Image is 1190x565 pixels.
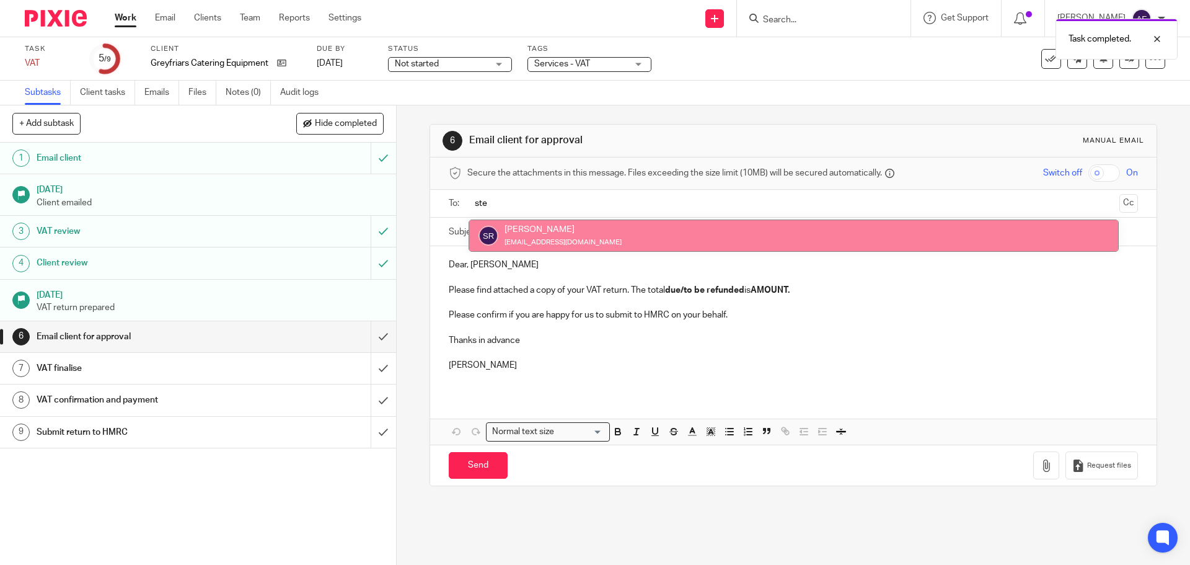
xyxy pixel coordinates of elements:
p: Greyfriars Catering Equipment LLP [151,57,271,69]
h1: Client review [37,254,251,272]
span: Normal text size [489,425,557,438]
a: Reports [279,12,310,24]
a: Notes (0) [226,81,271,105]
div: Search for option [486,422,610,442]
strong: AMOUNT. [751,286,790,295]
div: 7 [12,360,30,377]
label: Status [388,44,512,54]
h1: Email client for approval [37,327,251,346]
span: Request files [1087,461,1131,471]
div: 5 [99,51,111,66]
label: Tags [527,44,651,54]
div: 3 [12,223,30,240]
a: Client tasks [80,81,135,105]
a: Email [155,12,175,24]
p: Thanks in advance [449,334,1137,347]
h1: Email client [37,149,251,167]
p: Please find attached a copy of your VAT return. The total is [449,284,1137,296]
button: Request files [1065,452,1137,479]
span: Secure the attachments in this message. Files exceeding the size limit (10MB) will be secured aut... [467,167,882,179]
div: [PERSON_NAME] [505,223,622,236]
p: VAT return prepared [37,301,384,314]
a: Emails [144,81,179,105]
label: Task [25,44,74,54]
label: Due by [317,44,372,54]
div: VAT [25,57,74,69]
label: Subject: [449,226,481,238]
small: /9 [104,56,111,63]
div: 6 [443,131,462,151]
label: Client [151,44,301,54]
button: Cc [1119,194,1138,213]
h1: [DATE] [37,180,384,196]
p: Task completed. [1069,33,1131,45]
h1: VAT confirmation and payment [37,391,251,409]
input: Search for option [558,425,602,438]
h1: VAT finalise [37,359,251,378]
a: Settings [328,12,361,24]
a: Clients [194,12,221,24]
a: Team [240,12,260,24]
img: Pixie [25,10,87,27]
button: Hide completed [296,113,384,134]
div: 6 [12,328,30,345]
h1: [DATE] [37,286,384,301]
div: 4 [12,255,30,272]
span: Switch off [1043,167,1082,179]
img: svg%3E [478,226,498,246]
div: 1 [12,149,30,167]
p: [PERSON_NAME] [449,359,1137,371]
div: 9 [12,424,30,441]
span: Services - VAT [534,60,590,68]
a: Subtasks [25,81,71,105]
span: On [1126,167,1138,179]
a: Files [188,81,216,105]
p: Client emailed [37,197,384,209]
div: Manual email [1083,136,1144,146]
h1: Submit return to HMRC [37,423,251,442]
span: [DATE] [317,59,343,68]
button: + Add subtask [12,113,81,134]
h1: Email client for approval [469,134,820,147]
a: Work [115,12,136,24]
input: Send [449,452,508,479]
p: Please confirm if you are happy for us to submit to HMRC on your behalf. [449,309,1137,321]
span: Not started [395,60,439,68]
span: Hide completed [315,119,377,129]
div: 8 [12,391,30,409]
a: Audit logs [280,81,328,105]
label: To: [449,197,462,210]
h1: VAT review [37,222,251,241]
img: svg%3E [1132,9,1152,29]
p: Dear, [PERSON_NAME] [449,259,1137,271]
strong: due/to be refunded [665,286,744,295]
small: [EMAIL_ADDRESS][DOMAIN_NAME] [505,239,622,246]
